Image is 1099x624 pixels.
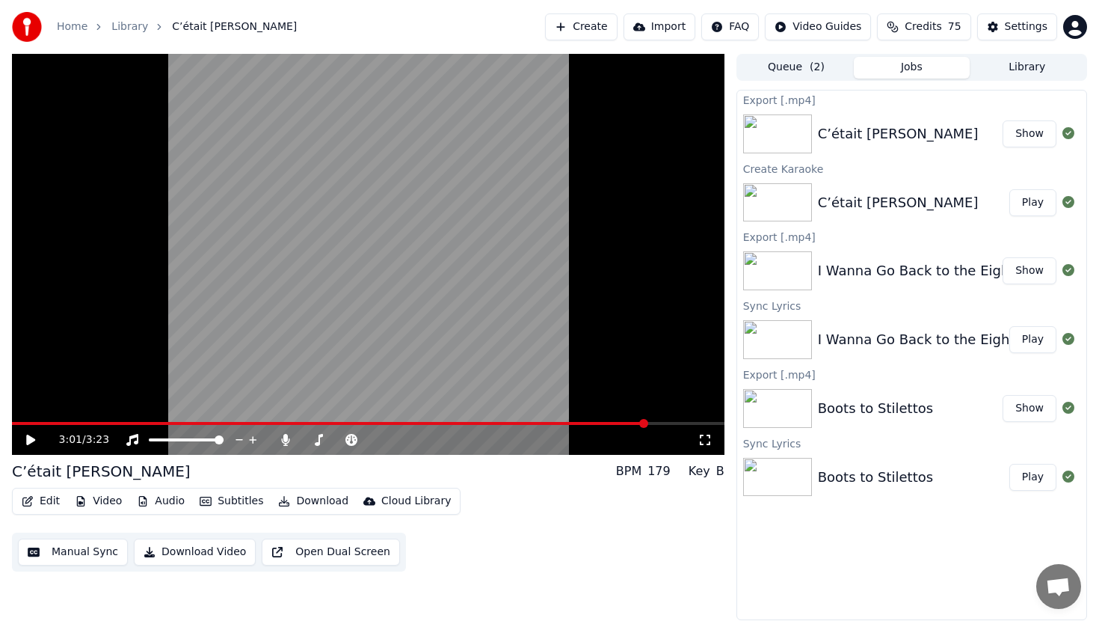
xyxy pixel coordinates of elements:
[737,365,1086,383] div: Export [.mp4]
[69,491,128,512] button: Video
[134,539,256,566] button: Download Video
[810,60,825,75] span: ( 2 )
[272,491,354,512] button: Download
[381,494,451,509] div: Cloud Library
[737,296,1086,314] div: Sync Lyrics
[1009,189,1056,216] button: Play
[739,57,854,79] button: Queue
[818,260,1034,281] div: I Wanna Go Back to the Eighties
[1003,120,1056,147] button: Show
[737,91,1086,108] div: Export [.mp4]
[1005,19,1047,34] div: Settings
[545,13,618,40] button: Create
[905,19,941,34] span: Credits
[616,462,641,480] div: BPM
[131,491,191,512] button: Audio
[57,19,87,34] a: Home
[12,461,191,482] div: C’était [PERSON_NAME]
[1003,395,1056,422] button: Show
[647,462,671,480] div: 179
[948,19,961,34] span: 75
[624,13,695,40] button: Import
[59,432,82,447] span: 3:01
[977,13,1057,40] button: Settings
[818,467,933,488] div: Boots to Stilettos
[818,329,1034,350] div: I Wanna Go Back to the Eighties
[194,491,269,512] button: Subtitles
[262,539,400,566] button: Open Dual Screen
[18,539,128,566] button: Manual Sync
[970,57,1085,79] button: Library
[877,13,970,40] button: Credits75
[716,462,724,480] div: B
[57,19,297,34] nav: breadcrumb
[818,398,933,419] div: Boots to Stilettos
[1009,326,1056,353] button: Play
[172,19,297,34] span: C’était [PERSON_NAME]
[765,13,871,40] button: Video Guides
[818,123,979,144] div: C’était [PERSON_NAME]
[16,491,66,512] button: Edit
[12,12,42,42] img: youka
[1036,564,1081,609] a: Open chat
[86,432,109,447] span: 3:23
[737,227,1086,245] div: Export [.mp4]
[701,13,759,40] button: FAQ
[854,57,969,79] button: Jobs
[59,432,95,447] div: /
[818,192,979,213] div: C’était [PERSON_NAME]
[1009,464,1056,491] button: Play
[111,19,148,34] a: Library
[689,462,710,480] div: Key
[1003,257,1056,284] button: Show
[737,159,1086,177] div: Create Karaoke
[737,434,1086,452] div: Sync Lyrics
